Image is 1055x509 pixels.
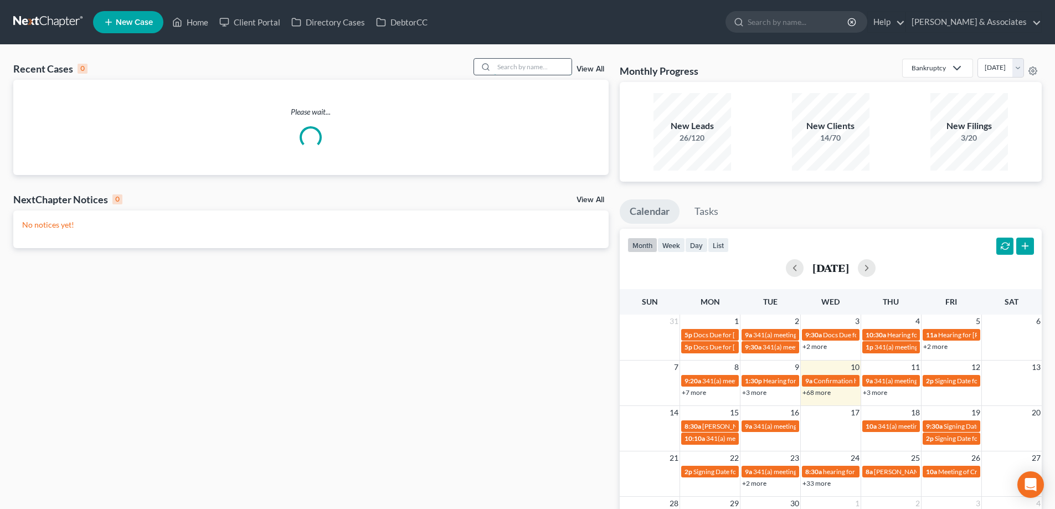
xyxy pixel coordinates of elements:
span: 8:30a [805,467,822,476]
span: 19 [970,406,981,419]
span: 341(a) meeting for [PERSON_NAME] [PERSON_NAME] [874,343,1035,351]
span: 2p [926,434,934,443]
a: [PERSON_NAME] & Associates [906,12,1041,32]
span: 26 [970,451,981,465]
span: Docs Due for [US_STATE][PERSON_NAME] [823,331,948,339]
div: 0 [112,194,122,204]
span: 2p [926,377,934,385]
span: 8a [866,467,873,476]
span: 10:30a [866,331,886,339]
span: Hearing for [PERSON_NAME] [763,377,850,385]
span: 341(a) meeting for [PERSON_NAME] [753,422,860,430]
a: Home [167,12,214,32]
button: list [708,238,729,253]
a: +2 more [923,342,948,351]
span: 4 [914,315,921,328]
span: 341(a) meeting for [PERSON_NAME] [874,377,981,385]
div: 26/120 [653,132,731,143]
span: [PERSON_NAME] - Criminal [874,467,955,476]
a: +3 more [742,388,766,397]
span: 23 [789,451,800,465]
a: +2 more [742,479,766,487]
a: View All [577,196,604,204]
span: 9a [745,422,752,430]
span: 9a [745,467,752,476]
a: Client Portal [214,12,286,32]
span: 14 [668,406,680,419]
span: 5 [975,315,981,328]
span: 341(a) meeting for [PERSON_NAME] [753,467,860,476]
span: 13 [1031,361,1042,374]
a: Calendar [620,199,680,224]
span: 5p [685,331,692,339]
a: +3 more [863,388,887,397]
span: 31 [668,315,680,328]
span: 9 [794,361,800,374]
span: 9a [745,331,752,339]
a: Tasks [685,199,728,224]
input: Search by name... [494,59,572,75]
span: 10 [850,361,861,374]
span: New Case [116,18,153,27]
h3: Monthly Progress [620,64,698,78]
div: New Clients [792,120,869,132]
span: 6 [1035,315,1042,328]
a: +68 more [802,388,831,397]
span: 21 [668,451,680,465]
span: 9:30a [745,343,761,351]
div: New Leads [653,120,731,132]
span: 12 [970,361,981,374]
input: Search by name... [748,12,849,32]
span: 1p [866,343,873,351]
span: 9a [866,377,873,385]
span: 9:30a [805,331,822,339]
button: month [627,238,657,253]
h2: [DATE] [812,262,849,274]
span: Sat [1005,297,1018,306]
span: 16 [789,406,800,419]
a: Directory Cases [286,12,370,32]
span: 2 [794,315,800,328]
span: 9:30a [926,422,943,430]
span: Confirmation hearing for [PERSON_NAME] [814,377,939,385]
button: week [657,238,685,253]
span: 341(a) meeting for [PERSON_NAME] [878,422,985,430]
span: Docs Due for [PERSON_NAME] [693,343,785,351]
a: +7 more [682,388,706,397]
span: Mon [701,297,720,306]
a: View All [577,65,604,73]
span: 341(a) meeting for [PERSON_NAME] [753,331,860,339]
span: 24 [850,451,861,465]
span: 7 [673,361,680,374]
span: 9:20a [685,377,701,385]
span: 3 [854,315,861,328]
span: hearing for [PERSON_NAME] [823,467,908,476]
p: Please wait... [13,106,609,117]
span: 8 [733,361,740,374]
span: [PERSON_NAME] [702,422,754,430]
span: 22 [729,451,740,465]
span: Tue [763,297,778,306]
div: Bankruptcy [912,63,946,73]
span: 341(a) meeting for [PERSON_NAME] & [PERSON_NAME] Northern-[PERSON_NAME] [706,434,955,443]
span: 11 [910,361,921,374]
span: 2p [685,467,692,476]
span: 15 [729,406,740,419]
span: 11a [926,331,937,339]
span: 25 [910,451,921,465]
span: 10:10a [685,434,705,443]
span: 18 [910,406,921,419]
span: 10a [926,467,937,476]
span: Signing Date for [PERSON_NAME] and [PERSON_NAME] [693,467,858,476]
div: 14/70 [792,132,869,143]
span: 20 [1031,406,1042,419]
span: 9a [805,377,812,385]
div: 0 [78,64,88,74]
a: +33 more [802,479,831,487]
span: Fri [945,297,957,306]
span: 10a [866,422,877,430]
a: +2 more [802,342,827,351]
span: 8:30a [685,422,701,430]
span: 1:30p [745,377,762,385]
a: Help [868,12,905,32]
